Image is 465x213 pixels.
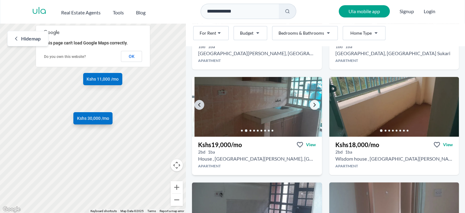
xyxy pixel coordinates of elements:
span: Budget [240,30,253,36]
a: Kshs18,000/moViewView property in detail2bd 1ba Wisdom house , [GEOGRAPHIC_DATA][PERSON_NAME], [G... [329,137,459,175]
span: This page can't load Google Maps correctly. [44,40,128,45]
a: Ula mobile app [339,5,390,17]
button: Zoom in [171,181,183,193]
button: Budget [234,26,267,40]
h2: Real Estate Agents [61,9,101,16]
button: Bedrooms & Bathrooms [272,26,338,40]
span: Signup [400,5,414,17]
button: OK [121,51,142,62]
button: Zoom out [171,194,183,206]
a: ula [32,6,46,17]
a: Report a map error [160,209,184,213]
a: Kshs15,000/moViewView property in detail1bd 1ba [GEOGRAPHIC_DATA][PERSON_NAME], [GEOGRAPHIC_DATA]... [192,31,322,70]
a: Kshs 11,000 /mo [83,73,122,85]
h2: Blog [136,9,146,16]
button: Home Type [343,26,386,40]
button: Real Estate Agents [61,6,101,16]
h5: 1 bedrooms [335,44,343,50]
img: 2 bedroom Apartment for rent - Kshs 19,000/mo - in Kahawa Sukari around St Francis Training Insti... [194,77,324,137]
h5: 1 bathrooms [208,44,215,50]
h4: Apartment [192,164,322,169]
button: Login [424,8,435,15]
h4: Apartment [329,164,459,169]
a: Kshs 30,000 /mo [73,112,113,124]
h5: 1 bedrooms [198,44,205,50]
span: View [306,142,316,148]
h5: 2 bedrooms [335,149,343,155]
a: Kshs19,000/moViewView property in detail2bd 1ba House , [GEOGRAPHIC_DATA][PERSON_NAME], [GEOGRAPH... [192,137,322,175]
h5: 1 bathrooms [208,149,215,155]
h2: 1 bedroom Apartment for rent in Kahawa Sukari - Kshs 11,000/mo -Quick Mart Kahawa Sukari, Kahawa ... [335,50,450,57]
span: Kshs 11,000 /mo [87,76,119,82]
a: Terms (opens in new tab) [147,209,156,213]
h5: 2 bedrooms [198,149,205,155]
h2: Tools [113,9,124,16]
span: For Rent [200,30,216,36]
button: Map camera controls [171,159,183,171]
span: Kshs 30,000 /mo [77,115,109,121]
h2: 1 bedroom Apartment for rent in Kahawa Sukari - Kshs 15,000/mo -St Francis Training Institute, Ka... [198,50,316,57]
button: Tools [113,6,124,16]
span: Bedrooms & Bathrooms [279,30,324,36]
a: Blog [136,6,146,16]
h2: 2 bedroom Apartment for rent in Kahawa Sukari - Kshs 18,000/mo -St Francis Training Institute, Ka... [335,155,453,162]
h3: Kshs 19,000 /mo [198,140,242,149]
a: Go to the previous property image [194,100,204,110]
a: Kshs11,000/moViewView property in detail1bd 1ba [GEOGRAPHIC_DATA], [GEOGRAPHIC_DATA] SukariApartment [329,31,459,70]
a: Go to the next property image [310,100,319,110]
button: For Rent [193,26,229,40]
h5: 1 bathrooms [345,44,352,50]
span: Home Type [350,30,372,36]
span: Hide map [21,35,41,42]
h4: Apartment [329,58,459,63]
h2: 2 bedroom Apartment for rent in Kahawa Sukari - Kshs 19,000/mo -St Francis Training Institute, Ka... [198,155,316,162]
h5: 1 bathrooms [345,149,352,155]
img: 2 bedroom Apartment for rent - Kshs 18,000/mo - in Kahawa Sukari around St Francis Training Insti... [329,77,459,137]
h3: Kshs 18,000 /mo [335,140,379,149]
nav: Main [61,6,158,16]
span: View [443,142,453,148]
h4: Apartment [192,58,322,63]
a: Do you own this website? [44,55,86,59]
span: Map Data ©2025 [120,209,144,213]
